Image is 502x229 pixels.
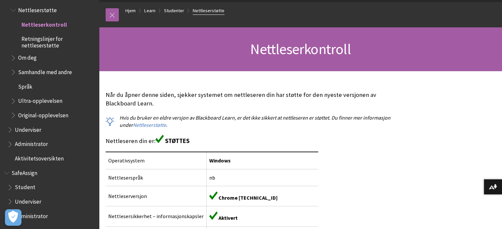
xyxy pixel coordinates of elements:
span: Aktivitetsoversikten [15,153,64,162]
a: Hjem [125,7,136,15]
p: Når du åpner denne siden, sjekker systemet om nettleseren din har støtte for den nyeste versjonen... [106,91,398,108]
span: Underviser [15,196,41,205]
span: Chrome [TECHNICAL_ID] [218,194,278,201]
span: STØTTES [165,137,189,145]
img: Green supported icon [209,191,218,200]
span: Student [15,182,35,191]
span: Nettleserstøtte [18,5,57,14]
span: Ultra-opplevelsen [18,96,62,104]
span: Nettleserkontroll [250,40,351,58]
button: Open Preferences [5,209,21,226]
nav: Book outline for Blackboard SafeAssign [4,167,95,222]
span: Original-opplevelsen [18,110,68,119]
span: Nettleserkontroll [21,19,67,28]
span: Språk [18,81,32,90]
span: nb [209,174,215,181]
td: Nettlesersikkerhet – informasjonskapsler [106,206,207,226]
span: Retningslinjer for nettleserstøtte [21,34,94,49]
a: Studenter [164,7,184,15]
img: Green supported icon [209,212,218,220]
span: Administrator [15,139,48,148]
p: Hvis du bruker en eldre versjon av Blackboard Learn, er det ikke sikkert at nettleseren er støtte... [106,114,398,129]
span: Om deg [18,52,37,61]
span: Underviser [15,124,41,133]
a: Learn [144,7,155,15]
span: Aktivert [218,215,238,221]
span: Samhandle med andre [18,67,72,75]
a: Nettleserstøtte [133,122,166,129]
img: Green supported icon [155,135,164,143]
a: Nettleserstøtte [193,7,224,15]
span: SafeAssign [12,167,37,176]
td: Operativsystem [106,152,207,169]
span: Administrator [15,211,48,219]
span: Windows [209,157,231,164]
td: Nettleserspråk [106,169,207,186]
p: Nettleseren din er: [106,135,398,145]
td: Nettleserversjon [106,186,207,206]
